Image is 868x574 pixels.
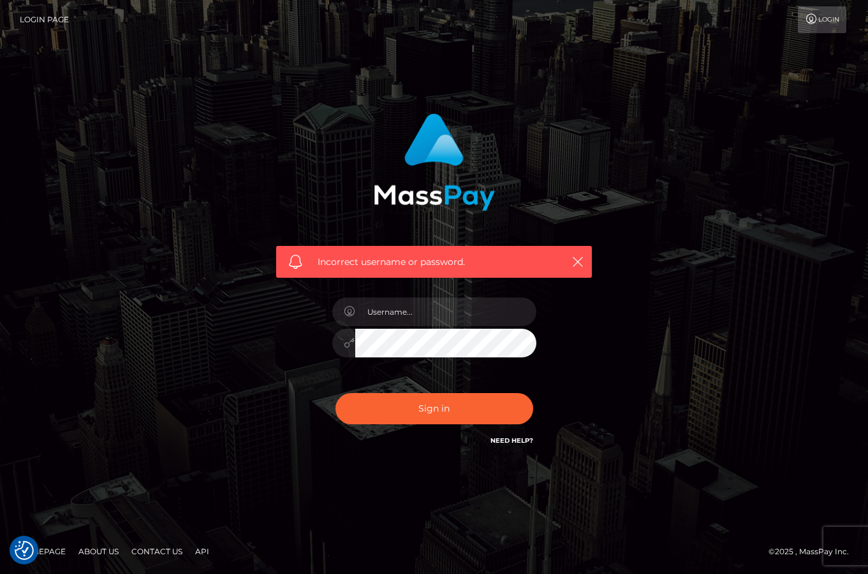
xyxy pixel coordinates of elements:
[374,113,495,211] img: MassPay Login
[318,255,550,269] span: Incorrect username or password.
[126,542,188,561] a: Contact Us
[20,6,69,33] a: Login Page
[15,541,34,560] img: Revisit consent button
[490,436,533,445] a: Need Help?
[73,542,124,561] a: About Us
[769,545,858,559] div: © 2025 , MassPay Inc.
[798,6,846,33] a: Login
[14,542,71,561] a: Homepage
[190,542,214,561] a: API
[15,541,34,560] button: Consent Preferences
[335,393,533,424] button: Sign in
[355,298,536,326] input: Username...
